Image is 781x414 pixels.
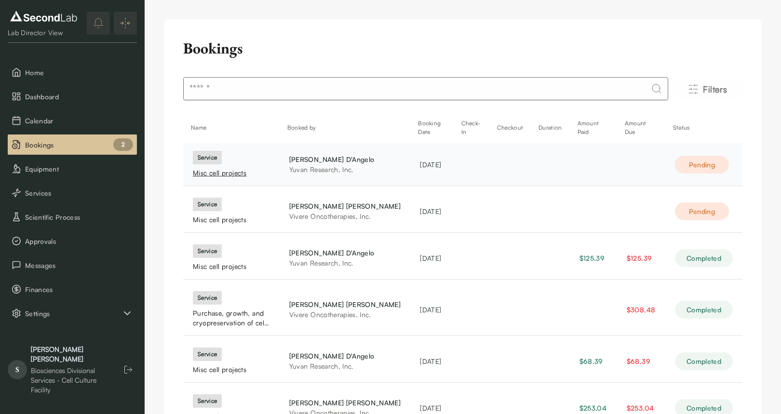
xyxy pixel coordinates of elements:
[25,116,133,126] span: Calendar
[410,116,453,139] th: Booking Date
[531,116,569,139] th: Duration
[120,361,137,378] button: Log out
[289,398,401,408] div: [PERSON_NAME] [PERSON_NAME]
[8,86,137,107] button: Dashboard
[672,79,742,100] button: Filters
[420,305,444,315] div: [DATE]
[193,365,270,374] div: Misc cell projects
[665,116,742,139] th: Status
[420,160,444,170] div: [DATE]
[675,156,729,174] div: Pending
[420,253,444,263] div: [DATE]
[8,303,137,323] div: Settings sub items
[675,301,733,319] div: Completed
[675,352,733,370] div: Completed
[25,308,121,319] span: Settings
[113,138,133,151] div: 2
[289,258,401,268] div: Yuvan Research, Inc.
[489,116,531,139] th: Checkout
[114,12,137,35] button: Expand/Collapse sidebar
[193,244,270,271] a: serviceMisc cell projects
[31,366,110,395] div: Biosciences Divisional Services - Cell Culture Facility
[193,291,270,328] a: servicePurchase, growth, and cryopreservation of cell lines
[8,360,27,379] span: S
[675,202,729,220] div: Pending
[193,244,222,258] div: service
[25,236,133,246] span: Approvals
[289,201,401,211] div: [PERSON_NAME] [PERSON_NAME]
[289,248,401,258] div: [PERSON_NAME] D'Angelo
[280,116,410,139] th: Booked by
[193,198,222,211] div: service
[570,116,617,139] th: Amount Paid
[8,183,137,203] button: Services
[8,255,137,275] button: Messages
[193,262,270,271] div: Misc cell projects
[25,284,133,294] span: Finances
[87,12,110,35] button: notifications
[8,134,137,155] button: Bookings 2 pending
[25,188,133,198] span: Services
[579,404,606,412] span: $253.04
[193,198,270,225] a: serviceMisc cell projects
[617,116,665,139] th: Amount Due
[579,357,603,365] span: $68.39
[193,215,270,225] div: Misc cell projects
[8,9,80,24] img: logo
[289,351,401,361] div: [PERSON_NAME] D'Angelo
[627,357,650,365] span: $68.39
[25,212,133,222] span: Scientific Process
[8,28,80,38] div: Lab Director View
[25,140,133,150] span: Bookings
[627,254,652,262] span: $125.39
[8,159,137,179] button: Equipment
[8,231,137,251] button: Approvals
[183,39,243,58] h2: Bookings
[183,116,280,139] th: Name
[193,394,222,408] div: service
[289,299,401,309] div: [PERSON_NAME] [PERSON_NAME]
[8,134,137,155] li: Bookings
[627,404,654,412] span: $253.04
[8,110,137,131] button: Calendar
[289,154,401,164] div: [PERSON_NAME] D'Angelo
[8,207,137,227] button: Scientific Process
[8,303,137,323] button: Settings
[8,62,137,82] button: Home
[420,403,444,413] div: [DATE]
[289,309,401,320] div: Vivere Oncotherapies, Inc.
[8,279,137,299] button: Finances
[289,164,401,174] div: Yuvan Research, Inc.
[675,249,733,267] div: Completed
[25,164,133,174] span: Equipment
[579,254,605,262] span: $125.39
[193,291,222,305] div: service
[289,211,401,221] div: Vivere Oncotherapies, Inc.
[25,260,133,270] span: Messages
[193,168,270,178] div: Misc cell projects
[25,92,133,102] span: Dashboard
[25,67,133,78] span: Home
[193,151,222,164] div: service
[420,206,444,216] div: [DATE]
